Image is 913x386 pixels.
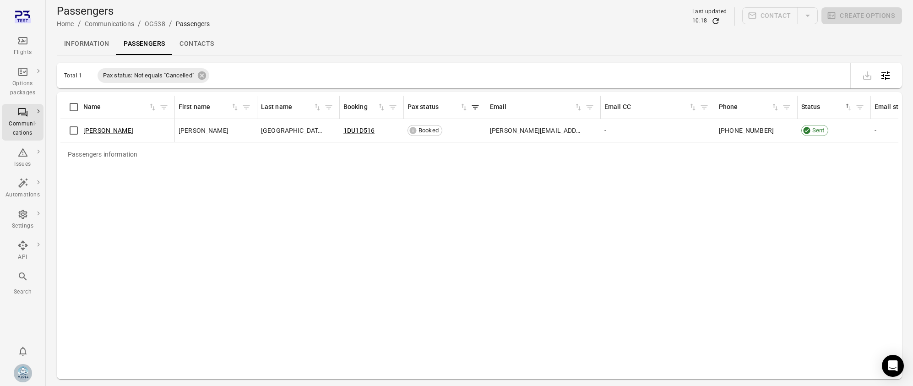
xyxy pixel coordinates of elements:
[179,102,239,112] div: Sort by first name in ascending order
[322,100,336,114] button: Filter by last name
[169,18,172,29] li: /
[408,102,468,112] span: Pax status
[719,126,774,135] span: [PHONE_NUMBER]
[408,102,468,112] div: Sort by pax status in ascending order
[858,71,876,79] span: Please make a selection to export
[490,102,574,112] div: Email
[604,102,697,112] span: Email CC
[83,127,133,134] a: [PERSON_NAME]
[343,102,377,112] div: Booking
[408,102,459,112] div: Pax status
[697,100,711,114] button: Filter by CC email
[2,64,43,100] a: Options packages
[801,102,844,112] div: Status
[5,288,40,297] div: Search
[138,18,141,29] li: /
[57,18,210,29] nav: Breadcrumbs
[343,102,386,112] span: Booking
[176,19,210,28] div: Passengers
[809,126,828,135] span: Sent
[78,18,81,29] li: /
[2,144,43,172] a: Issues
[5,253,40,262] div: API
[261,102,322,112] div: Sort by last name in ascending order
[2,268,43,299] button: Search
[2,33,43,60] a: Flights
[116,33,172,55] a: Passengers
[179,102,230,112] div: First name
[801,102,853,112] div: Sort by status in descending order
[5,222,40,231] div: Settings
[853,100,867,114] button: Filter by status
[85,19,134,28] div: Communications
[780,100,793,114] button: Filter by phone
[583,100,597,114] button: Filter by email
[57,33,116,55] a: Information
[343,127,375,134] a: 1DU1D516
[5,48,40,57] div: Flights
[64,72,82,79] div: Total 1
[604,126,712,135] div: -
[821,7,902,26] span: Please make a selection to create an option package
[2,206,43,234] a: Settings
[719,102,771,112] div: Phone
[719,102,780,112] span: Phone
[10,360,36,386] button: Elsa Mjöll [Mjoll Airways]
[179,102,239,112] span: First name
[876,66,895,85] button: Open table configuration
[801,102,853,112] span: Status
[261,102,322,112] span: Last name
[415,126,442,135] span: Booked
[157,100,171,114] button: Filter by name
[2,175,43,202] a: Automations
[2,104,43,141] a: Communi-cations
[742,7,818,26] span: Please make a selection to create communications
[239,100,253,114] button: Filter by first name
[604,102,697,112] div: Sort by CC email in ascending order
[5,160,40,169] div: Issues
[98,68,209,83] div: Pax status: Not equals "Cancelled"
[2,237,43,265] a: API
[719,102,780,112] div: Sort by phone in ascending order
[692,16,707,26] div: 10:18
[882,355,904,377] div: Open Intercom Messenger
[57,20,74,27] a: Home
[261,126,323,135] span: [GEOGRAPHIC_DATA]
[5,79,40,98] div: Options packages
[5,120,40,138] div: Communi-cations
[490,102,583,112] span: Email
[83,102,157,112] span: Name
[57,33,902,55] div: Local navigation
[711,16,720,26] button: Refresh data
[742,7,818,24] div: Split button
[261,102,313,112] div: Last name
[343,102,386,112] div: Sort by booking in ascending order
[14,342,32,360] button: Notifications
[14,364,32,382] img: Mjoll-Airways-Logo.webp
[5,190,40,200] div: Automations
[145,20,165,27] a: OG538
[604,102,688,112] div: Email CC
[692,7,727,16] div: Last updated
[490,126,584,135] span: [PERSON_NAME][EMAIL_ADDRESS][DOMAIN_NAME]
[179,126,228,135] span: [PERSON_NAME]
[57,4,210,18] h1: Passengers
[83,102,157,112] div: Sort by name in ascending order
[490,102,583,112] div: Sort by email in ascending order
[172,33,221,55] a: Contacts
[83,102,148,112] div: Name
[468,100,482,114] button: Filter by pax status
[386,100,400,114] button: Filter by booking
[98,71,200,80] span: Pax status: Not equals "Cancelled"
[60,142,145,166] div: Passengers information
